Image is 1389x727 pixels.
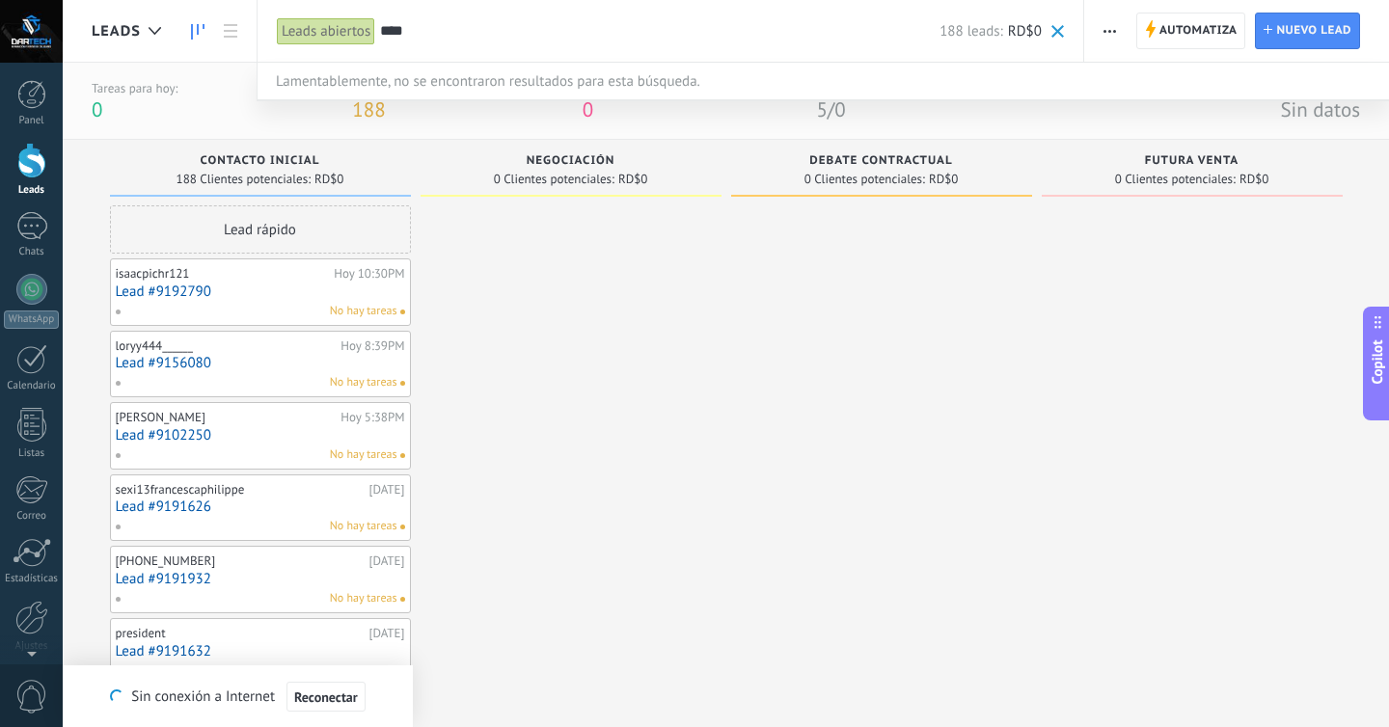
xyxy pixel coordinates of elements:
div: WhatsApp [4,310,59,329]
div: Calendario [4,380,60,392]
div: Leads abiertos [277,17,375,45]
span: RD$0 [1008,22,1042,40]
span: Reconectar [294,690,358,704]
div: Sin conexión a Internet [110,681,365,713]
div: Estadísticas [4,573,60,585]
div: Lamentablemente, no se encontraron resultados para esta búsqueda. [275,63,1306,99]
div: Listas [4,447,60,460]
button: Reconectar [286,682,366,713]
div: Panel [4,115,60,127]
div: Chats [4,246,60,258]
span: 188 leads: [940,22,1003,40]
div: Correo [4,510,60,523]
div: Leads [4,184,60,197]
span: Copilot [1368,340,1387,385]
